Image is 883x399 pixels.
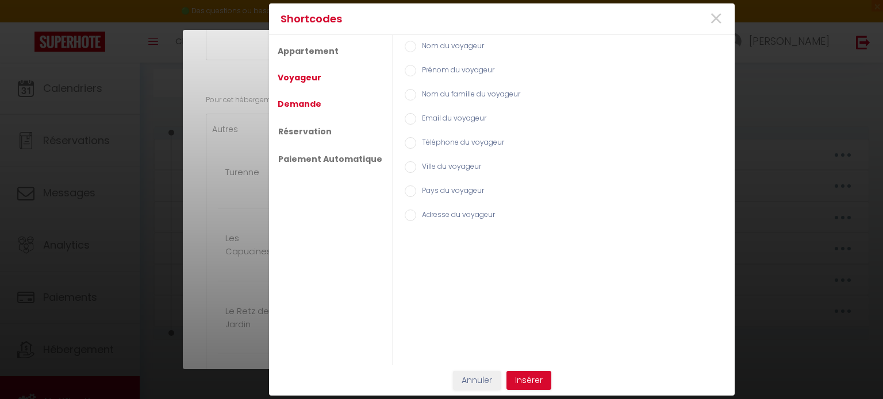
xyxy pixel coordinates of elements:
label: Nom du voyageur [416,41,484,53]
a: Paiement Automatique [272,148,389,170]
a: Réservation [272,121,338,142]
a: Voyageur [272,67,327,88]
a: Appartement [272,41,344,61]
a: Demande [272,94,327,114]
h4: Shortcodes [281,11,571,27]
span: × [709,2,723,36]
label: Nom du famille du voyageur [416,89,520,102]
button: Ouvrir le widget de chat LiveChat [9,5,44,39]
label: Ville du voyageur [416,161,481,174]
button: Insérer [506,371,551,390]
label: Adresse du voyageur [416,210,495,222]
label: Email du voyageur [416,113,486,126]
label: Pays du voyageur [416,185,484,198]
button: Annuler [453,371,501,390]
button: Close [709,7,723,32]
label: Prénom du voyageur [416,65,494,78]
label: Téléphone du voyageur [416,137,504,150]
